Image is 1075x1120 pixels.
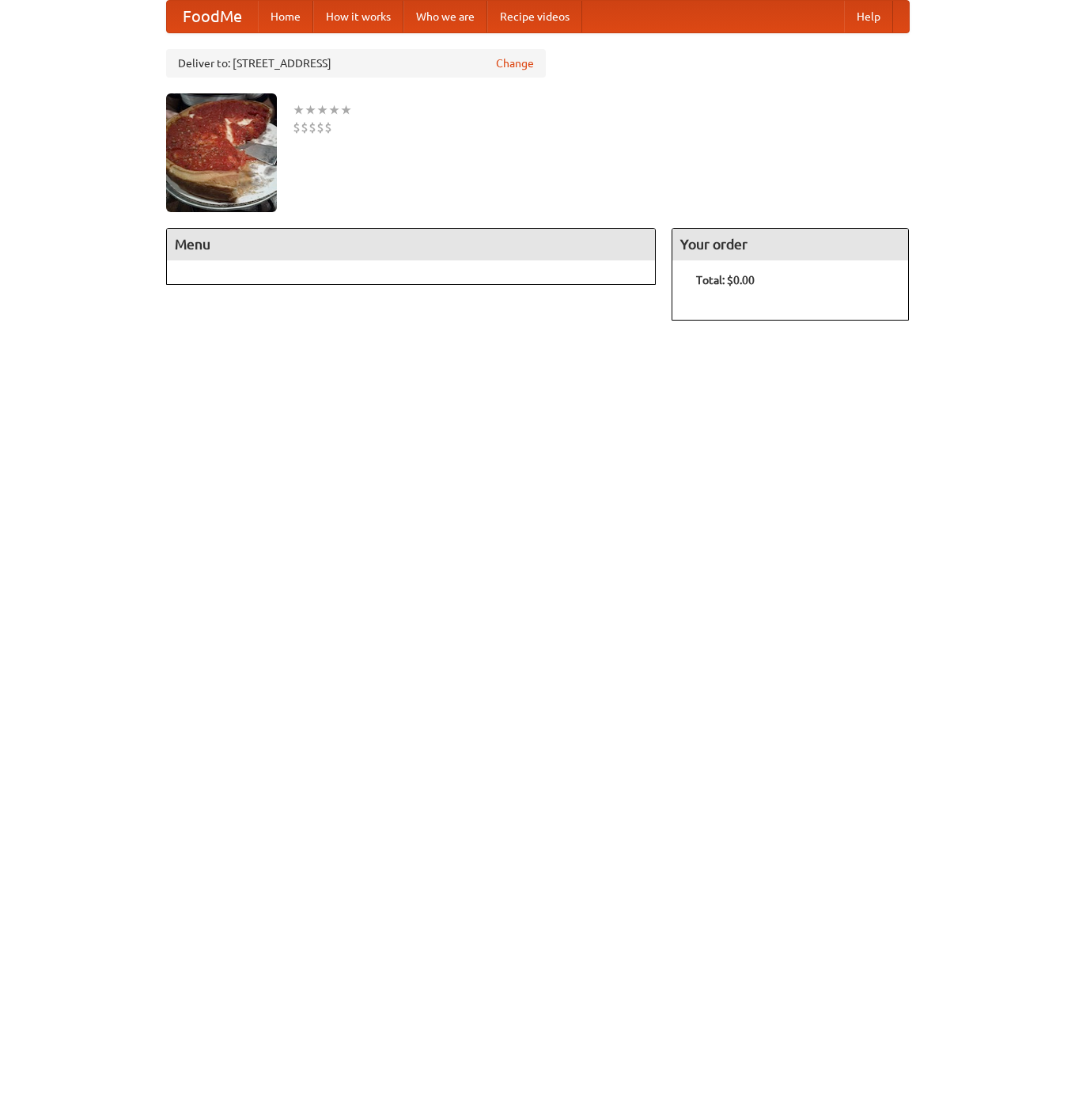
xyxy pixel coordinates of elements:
h4: Menu [167,229,656,260]
a: How it works [313,1,403,32]
a: Home [258,1,313,32]
a: Recipe videos [487,1,582,32]
li: $ [301,119,308,136]
a: Who we are [403,1,487,32]
li: ★ [316,101,328,119]
b: Total: $0.00 [696,274,755,287]
li: ★ [340,101,352,119]
li: ★ [293,101,305,119]
li: $ [308,119,316,136]
li: $ [324,119,332,136]
li: $ [316,119,324,136]
div: Deliver to: [STREET_ADDRESS] [166,49,546,78]
h4: Your order [672,229,908,260]
img: angular.jpg [166,93,277,212]
a: Help [844,1,893,32]
li: ★ [305,101,316,119]
li: ★ [328,101,340,119]
li: $ [293,119,301,136]
a: Change [496,55,534,71]
a: FoodMe [167,1,258,32]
